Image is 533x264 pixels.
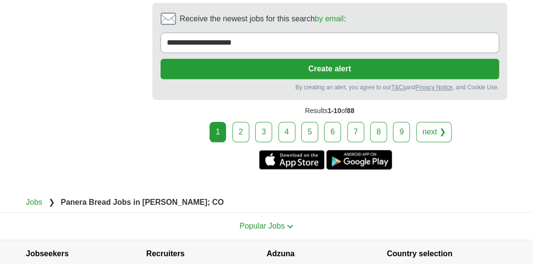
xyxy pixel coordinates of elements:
a: Privacy Notice [415,84,452,91]
a: 8 [370,122,387,142]
button: Create alert [161,59,499,79]
a: T&Cs [391,84,405,91]
a: 5 [301,122,318,142]
a: 9 [393,122,410,142]
img: toggle icon [287,224,293,229]
a: 2 [232,122,249,142]
span: 1-10 [327,107,341,115]
span: 88 [347,107,355,115]
div: By creating an alert, you agree to our and , and Cookie Use. [161,83,499,92]
div: Results of [152,100,507,122]
a: Jobs [26,198,43,206]
span: Receive the newest jobs for this search : [180,13,346,25]
a: next ❯ [416,122,452,142]
strong: Panera Bread Jobs in [PERSON_NAME]; CO [61,198,224,206]
a: 6 [324,122,341,142]
div: 1 [210,122,226,142]
a: Get the Android app [326,150,392,169]
a: 7 [347,122,364,142]
a: 4 [278,122,295,142]
a: by email [315,15,344,23]
a: Get the iPhone app [259,150,324,169]
a: 3 [255,122,272,142]
span: Popular Jobs [240,222,285,230]
span: ❯ [48,198,55,206]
